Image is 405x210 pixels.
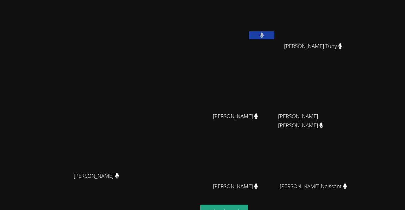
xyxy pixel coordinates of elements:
span: [PERSON_NAME] [74,171,119,181]
span: [PERSON_NAME] Tuny [284,42,342,51]
span: [PERSON_NAME] Neissant [280,182,347,191]
span: [PERSON_NAME] [213,182,258,191]
span: [PERSON_NAME] [PERSON_NAME] [278,112,348,130]
span: [PERSON_NAME] [213,112,258,121]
